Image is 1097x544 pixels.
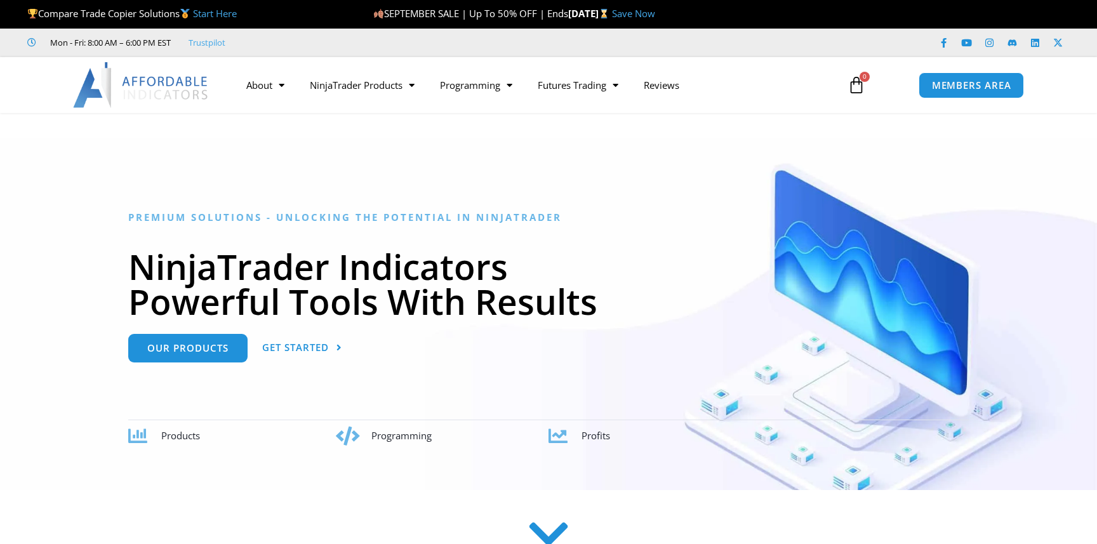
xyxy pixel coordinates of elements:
[27,7,237,20] span: Compare Trade Copier Solutions
[371,429,432,442] span: Programming
[427,70,525,100] a: Programming
[47,35,171,50] span: Mon - Fri: 8:00 AM – 6:00 PM EST
[612,7,655,20] a: Save Now
[262,334,342,362] a: Get Started
[568,7,612,20] strong: [DATE]
[193,7,237,20] a: Start Here
[73,62,209,108] img: LogoAI | Affordable Indicators – NinjaTrader
[189,35,225,50] a: Trustpilot
[525,70,631,100] a: Futures Trading
[180,9,190,18] img: 🥇
[28,9,37,18] img: 🏆
[631,70,692,100] a: Reviews
[599,9,609,18] img: ⌛
[582,429,610,442] span: Profits
[147,343,229,353] span: Our Products
[373,7,568,20] span: SEPTEMBER SALE | Up To 50% OFF | Ends
[374,9,383,18] img: 🍂
[234,70,297,100] a: About
[297,70,427,100] a: NinjaTrader Products
[919,72,1025,98] a: MEMBERS AREA
[128,211,969,223] h6: Premium Solutions - Unlocking the Potential in NinjaTrader
[128,249,969,319] h1: NinjaTrader Indicators Powerful Tools With Results
[262,343,329,352] span: Get Started
[128,334,248,362] a: Our Products
[161,429,200,442] span: Products
[234,70,833,100] nav: Menu
[828,67,884,103] a: 0
[860,72,870,82] span: 0
[932,81,1011,90] span: MEMBERS AREA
